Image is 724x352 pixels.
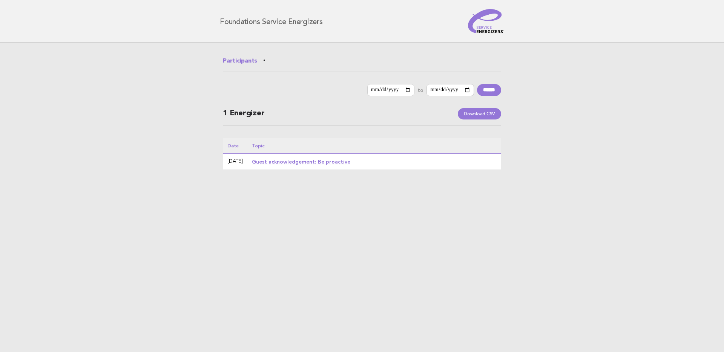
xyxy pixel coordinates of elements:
[223,56,501,72] h2: ·
[247,138,501,154] th: Topic
[468,9,504,33] img: Service Energizers
[220,17,323,26] h1: Foundations Service Energizers
[223,108,501,126] h2: 1 Energizer
[417,87,423,93] label: to
[223,154,247,170] td: [DATE]
[223,138,247,154] th: Date
[252,159,350,165] a: Guest acknowledgement: Be proactive
[458,108,501,119] a: Download CSV
[223,57,257,66] a: Participants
